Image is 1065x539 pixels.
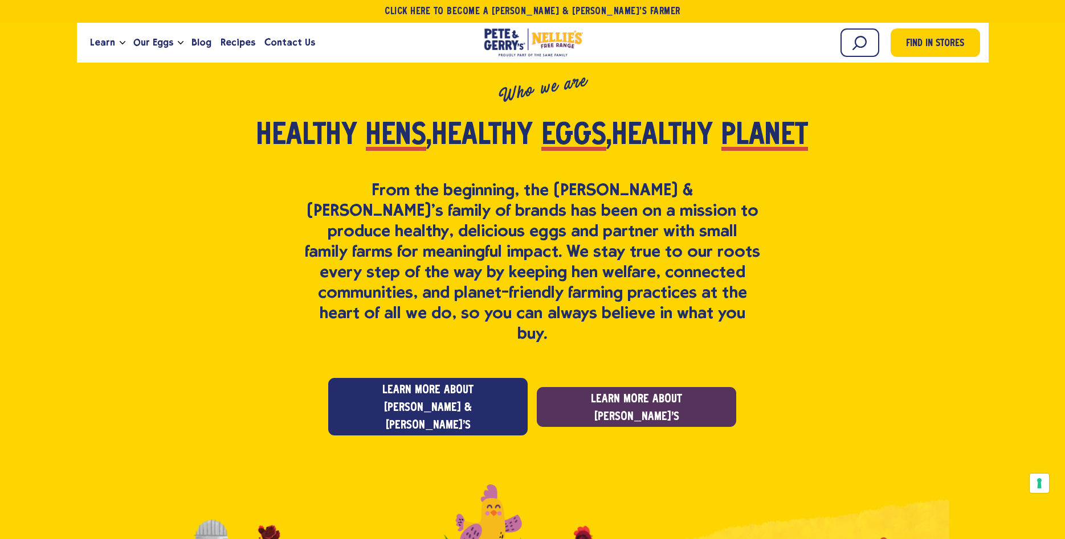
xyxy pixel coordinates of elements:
[129,27,178,58] a: Our Eggs
[256,119,357,154] span: Healthy
[541,119,606,154] span: Eggs
[221,35,255,50] span: Recipes
[537,387,736,427] a: Learn more about [PERSON_NAME]'s
[499,73,589,105] span: Who we are
[840,28,879,57] input: Search
[906,36,964,52] span: Find in Stores
[260,27,320,58] a: Contact Us
[187,27,216,58] a: Blog
[612,119,713,154] span: Healthy
[1030,474,1049,493] button: Your consent preferences for tracking technologies
[256,119,808,154] h3: , ,
[554,390,720,426] span: Learn more about [PERSON_NAME]'s
[90,35,115,50] span: Learn
[432,119,533,154] span: Healthy
[85,27,120,58] a: Learn
[120,41,125,45] button: Open the dropdown menu for Learn
[304,179,760,343] p: From the beginning, the [PERSON_NAME] & [PERSON_NAME]’s family of brands has been on a mission to...
[328,378,528,435] a: Learn more about [PERSON_NAME] & [PERSON_NAME]'s
[191,35,211,50] span: Blog
[345,381,511,434] span: Learn more about [PERSON_NAME] & [PERSON_NAME]'s
[178,41,183,45] button: Open the dropdown menu for Our Eggs
[216,27,260,58] a: Recipes
[721,119,808,154] span: Planet
[133,35,173,50] span: Our Eggs
[366,119,426,154] span: Hens
[264,35,315,50] span: Contact Us
[891,28,980,57] a: Find in Stores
